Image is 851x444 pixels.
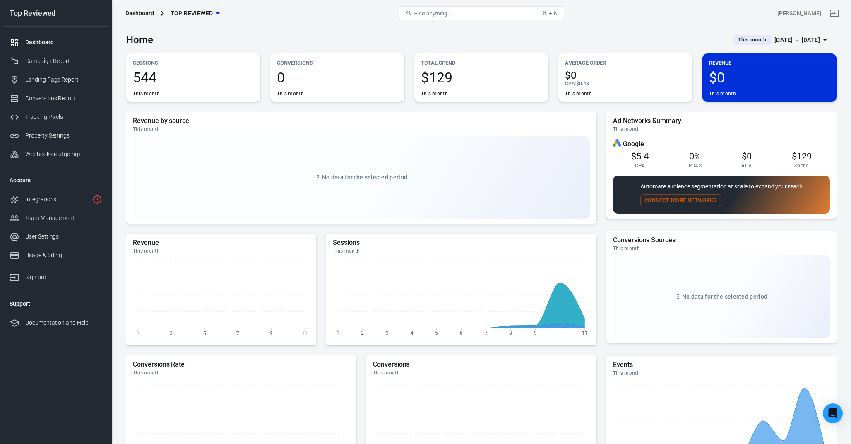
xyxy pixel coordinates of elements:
[333,248,590,254] div: This month
[582,330,588,336] tspan: 11
[133,126,590,133] div: This month
[3,70,109,89] a: Landing Page Report
[3,190,109,209] a: Integrations
[25,75,102,84] div: Landing Page Report
[640,194,721,207] button: Connect More Networks
[3,89,109,108] a: Conversions Report
[414,10,452,17] span: Find anything...
[3,246,109,265] a: Usage & billing
[270,330,273,336] tspan: 9
[167,6,223,21] button: Top Reviewed
[3,108,109,126] a: Tracking Pixels
[682,293,767,300] span: No data for the selected period
[613,361,830,369] h5: Events
[277,58,398,67] p: Conversions
[133,248,310,254] div: This month
[421,90,448,97] div: This month
[631,151,649,162] span: $5.4
[92,195,102,205] svg: 1 networks not verified yet
[485,330,488,336] tspan: 7
[613,236,830,244] h5: Conversions Sources
[3,227,109,246] a: User Settings
[25,195,89,204] div: Integrations
[25,214,102,222] div: Team Management
[3,10,109,17] div: Top Reviewed
[689,162,702,169] span: ROAS
[534,330,537,336] tspan: 9
[3,33,109,52] a: Dashboard
[411,330,413,336] tspan: 4
[25,113,102,121] div: Tracking Pixels
[709,90,736,97] div: This month
[337,330,339,336] tspan: 1
[137,330,139,336] tspan: 1
[373,360,590,369] h5: Conversions
[399,6,564,20] button: Find anything...⌘ + K
[277,70,398,84] span: 0
[322,174,407,181] span: No data for the selected period
[565,90,592,97] div: This month
[774,35,820,45] div: [DATE] － [DATE]
[613,117,830,125] h5: Ad Networks Summary
[25,273,102,282] div: Sign out
[613,126,830,133] div: This month
[613,370,830,376] div: This month
[386,330,389,336] tspan: 3
[576,81,589,87] span: $0.48
[25,94,102,103] div: Conversions Report
[133,90,160,97] div: This month
[25,131,102,140] div: Property Settings
[635,162,645,169] span: CPA
[3,145,109,164] a: Webhooks (outgoing)
[689,151,701,162] span: 0%
[277,90,304,97] div: This month
[133,360,350,369] h5: Conversions Rate
[133,70,254,84] span: 544
[25,57,102,65] div: Campaign Report
[509,330,512,336] tspan: 8
[133,58,254,67] p: Sessions
[640,182,803,191] p: Automate audience segmentation at scale to expand your reach
[709,70,830,84] span: $0
[565,81,576,87] span: CPA :
[333,239,590,247] h5: Sessions
[613,245,830,252] div: This month
[302,330,308,336] tspan: 11
[613,139,830,149] div: Google
[794,162,809,169] span: Spend
[3,52,109,70] a: Campaign Report
[421,70,542,84] span: $129
[825,3,844,23] a: Sign out
[25,150,102,159] div: Webhooks (outgoing)
[613,139,621,149] div: Google Ads
[777,9,821,18] div: Account id: vBYNLn0g
[792,151,812,162] span: $129
[823,403,843,423] div: Open Intercom Messenger
[133,239,310,247] h5: Revenue
[125,9,154,17] div: Dashboard
[565,58,686,67] p: Average Order
[126,34,153,46] h3: Home
[742,151,752,162] span: $0
[709,58,830,67] p: Revenue
[25,38,102,47] div: Dashboard
[236,330,239,336] tspan: 7
[435,330,438,336] tspan: 5
[3,265,109,287] a: Sign out
[3,170,109,190] li: Account
[460,330,463,336] tspan: 6
[3,294,109,314] li: Support
[170,330,173,336] tspan: 3
[3,126,109,145] a: Property Settings
[25,251,102,260] div: Usage & billing
[3,209,109,227] a: Team Management
[565,70,686,80] span: $0
[361,330,364,336] tspan: 2
[25,319,102,327] div: Documentation and Help
[735,36,769,44] span: This month
[171,8,213,19] span: Top Reviewed
[133,369,350,376] div: This month
[726,33,837,47] button: This month[DATE] － [DATE]
[421,58,542,67] p: Total Spend
[133,117,590,125] h5: Revenue by source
